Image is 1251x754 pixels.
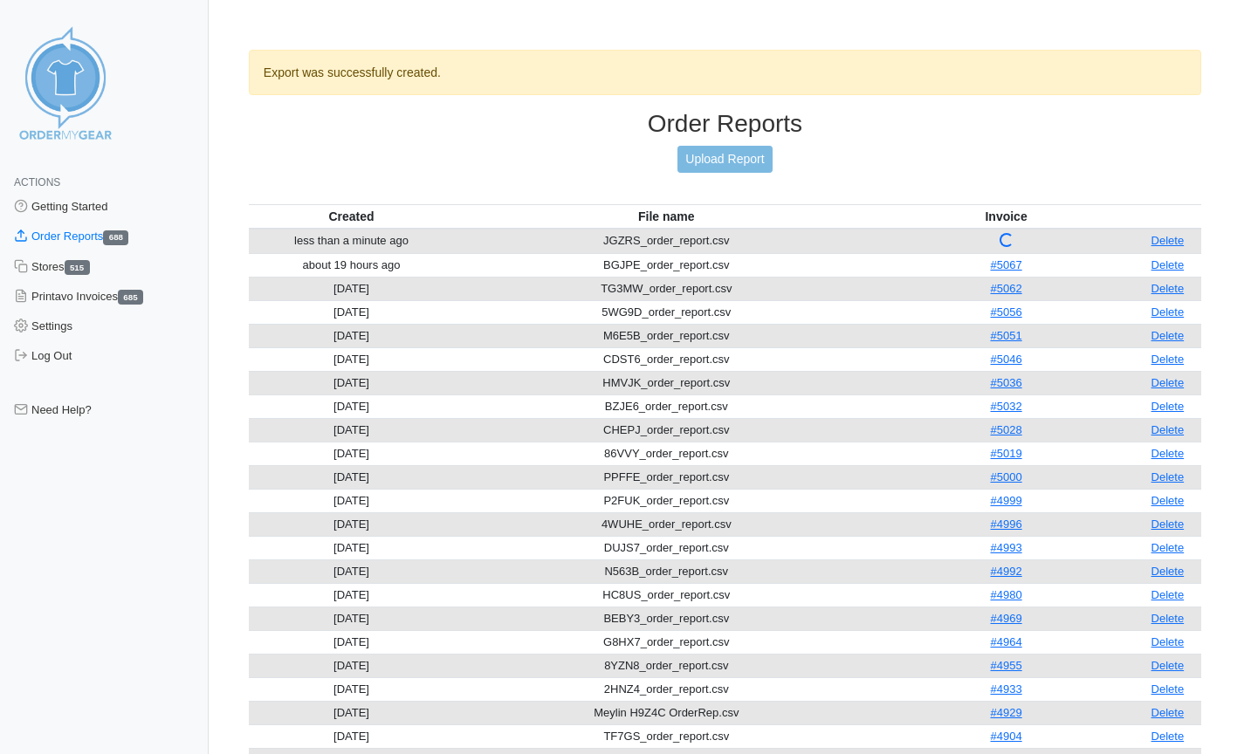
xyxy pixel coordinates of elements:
[454,300,878,324] td: 5WG9D_order_report.csv
[454,512,878,536] td: 4WUHE_order_report.csv
[454,277,878,300] td: TG3MW_order_report.csv
[249,442,454,465] td: [DATE]
[1151,447,1185,460] a: Delete
[454,583,878,607] td: HC8US_order_report.csv
[454,607,878,630] td: BEBY3_order_report.csv
[991,447,1022,460] a: #5019
[249,559,454,583] td: [DATE]
[991,659,1022,672] a: #4955
[249,324,454,347] td: [DATE]
[454,677,878,701] td: 2HNZ4_order_report.csv
[454,465,878,489] td: PPFFE_order_report.csv
[249,465,454,489] td: [DATE]
[991,730,1022,743] a: #4904
[1151,470,1185,483] a: Delete
[991,400,1022,413] a: #5032
[1151,730,1185,743] a: Delete
[1151,682,1185,696] a: Delete
[454,371,878,394] td: HMVJK_order_report.csv
[249,394,454,418] td: [DATE]
[249,536,454,559] td: [DATE]
[1151,423,1185,436] a: Delete
[249,371,454,394] td: [DATE]
[249,677,454,701] td: [DATE]
[454,394,878,418] td: BZJE6_order_report.csv
[991,541,1022,554] a: #4993
[991,518,1022,531] a: #4996
[991,329,1022,342] a: #5051
[454,442,878,465] td: 86VVY_order_report.csv
[1151,706,1185,719] a: Delete
[991,282,1022,295] a: #5062
[1151,612,1185,625] a: Delete
[118,290,143,305] span: 685
[249,489,454,512] td: [DATE]
[1151,305,1185,319] a: Delete
[454,229,878,254] td: JGZRS_order_report.csv
[1151,234,1185,247] a: Delete
[454,559,878,583] td: N563B_order_report.csv
[991,353,1022,366] a: #5046
[454,630,878,654] td: G8HX7_order_report.csv
[249,654,454,677] td: [DATE]
[454,489,878,512] td: P2FUK_order_report.csv
[1151,588,1185,601] a: Delete
[1151,329,1185,342] a: Delete
[249,253,454,277] td: about 19 hours ago
[65,260,90,275] span: 515
[1151,518,1185,531] a: Delete
[454,347,878,371] td: CDST6_order_report.csv
[103,230,128,245] span: 688
[1151,541,1185,554] a: Delete
[249,109,1201,139] h3: Order Reports
[1151,635,1185,648] a: Delete
[249,724,454,748] td: [DATE]
[991,470,1022,483] a: #5000
[249,583,454,607] td: [DATE]
[991,682,1022,696] a: #4933
[249,204,454,229] th: Created
[1151,258,1185,271] a: Delete
[878,204,1133,229] th: Invoice
[991,258,1022,271] a: #5067
[991,635,1022,648] a: #4964
[454,701,878,724] td: Meylin H9Z4C OrderRep.csv
[249,50,1201,95] div: Export was successfully created.
[454,253,878,277] td: BGJPE_order_report.csv
[991,588,1022,601] a: #4980
[249,300,454,324] td: [DATE]
[454,204,878,229] th: File name
[1151,400,1185,413] a: Delete
[454,724,878,748] td: TF7GS_order_report.csv
[249,229,454,254] td: less than a minute ago
[249,347,454,371] td: [DATE]
[991,376,1022,389] a: #5036
[991,565,1022,578] a: #4992
[991,494,1022,507] a: #4999
[1151,565,1185,578] a: Delete
[249,630,454,654] td: [DATE]
[1151,659,1185,672] a: Delete
[249,277,454,300] td: [DATE]
[991,305,1022,319] a: #5056
[991,612,1022,625] a: #4969
[1151,282,1185,295] a: Delete
[249,607,454,630] td: [DATE]
[677,146,772,173] a: Upload Report
[249,701,454,724] td: [DATE]
[1151,376,1185,389] a: Delete
[249,512,454,536] td: [DATE]
[454,418,878,442] td: CHEPJ_order_report.csv
[454,654,878,677] td: 8YZN8_order_report.csv
[454,536,878,559] td: DUJS7_order_report.csv
[14,176,60,188] span: Actions
[1151,494,1185,507] a: Delete
[249,418,454,442] td: [DATE]
[991,706,1022,719] a: #4929
[1151,353,1185,366] a: Delete
[991,423,1022,436] a: #5028
[454,324,878,347] td: M6E5B_order_report.csv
